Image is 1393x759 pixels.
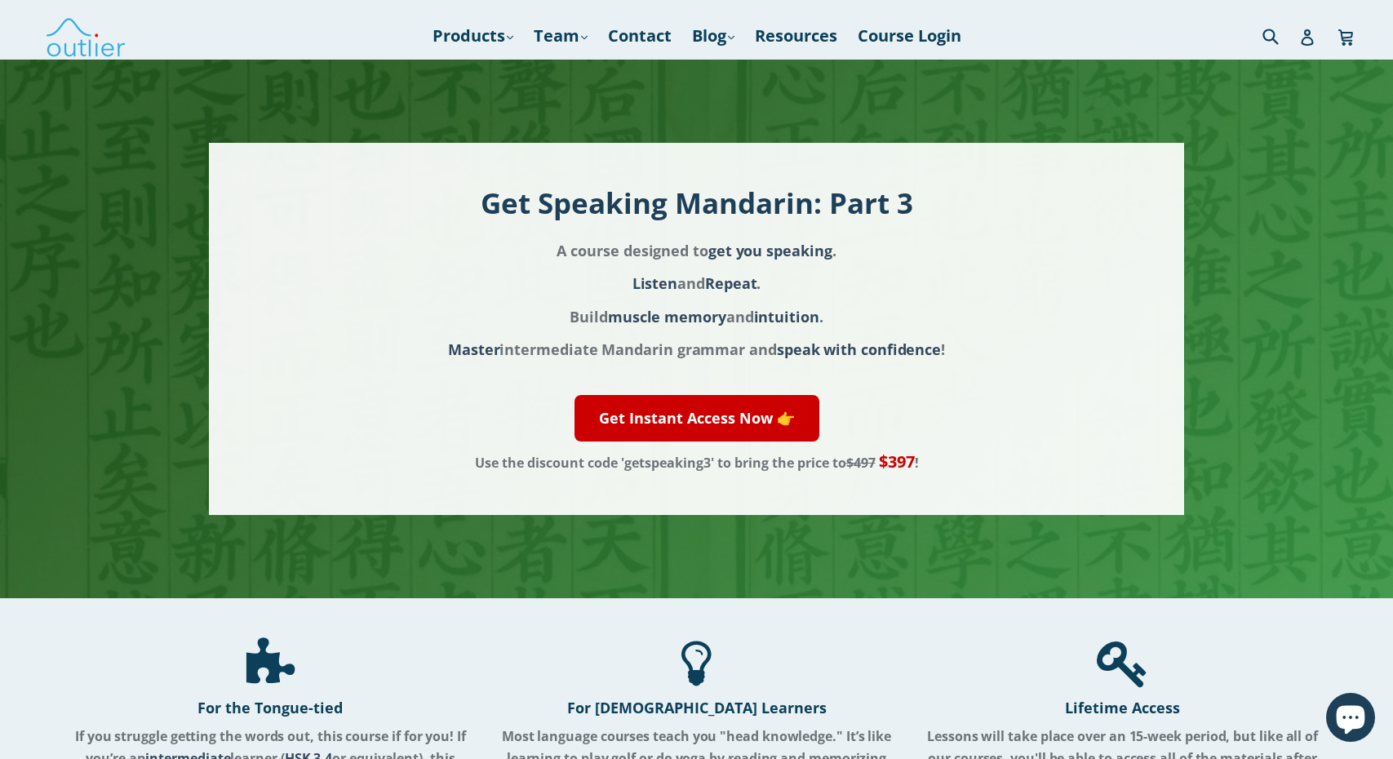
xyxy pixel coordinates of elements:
div: Rocket [681,637,712,690]
inbox-online-store-chat: Shopify online store chat [1321,693,1380,746]
a: Resources [747,21,845,51]
h1: Get Speaking Mandarin: Part 3 [345,184,1047,222]
span: speak with confidence [777,340,941,359]
h4: Lifetime Access [922,698,1324,717]
div: Rocket [246,637,295,690]
a: Get Instant Access Now 👉 [575,395,819,442]
span: get you speaking [708,241,832,260]
a: Blog [684,21,743,51]
input: Search [1258,19,1303,52]
a: Contact [600,21,680,51]
span: Listen [632,273,678,293]
a: Team [526,21,596,51]
span: Build and . [570,307,823,326]
span: intuition [754,307,819,326]
span: and . [632,273,761,293]
img: Outlier Linguistics [45,12,126,60]
h4: For the Tongue-tied [69,698,471,717]
span: Master [448,340,500,359]
a: Products [424,21,521,51]
a: Course Login [850,21,969,51]
span: intermediate Mandarin grammar and ! [448,340,945,359]
s: $497 [846,454,876,472]
span: Repeat [705,273,757,293]
span: A course designed to . [557,241,836,260]
span: muscle memory [608,307,726,326]
span: Use the discount code 'getspeaking3' to bring the price to ! [475,454,919,472]
h4: For [DEMOGRAPHIC_DATA] Learners [495,698,897,717]
div: Rocket [1097,637,1149,690]
span: $397 [879,451,915,473]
